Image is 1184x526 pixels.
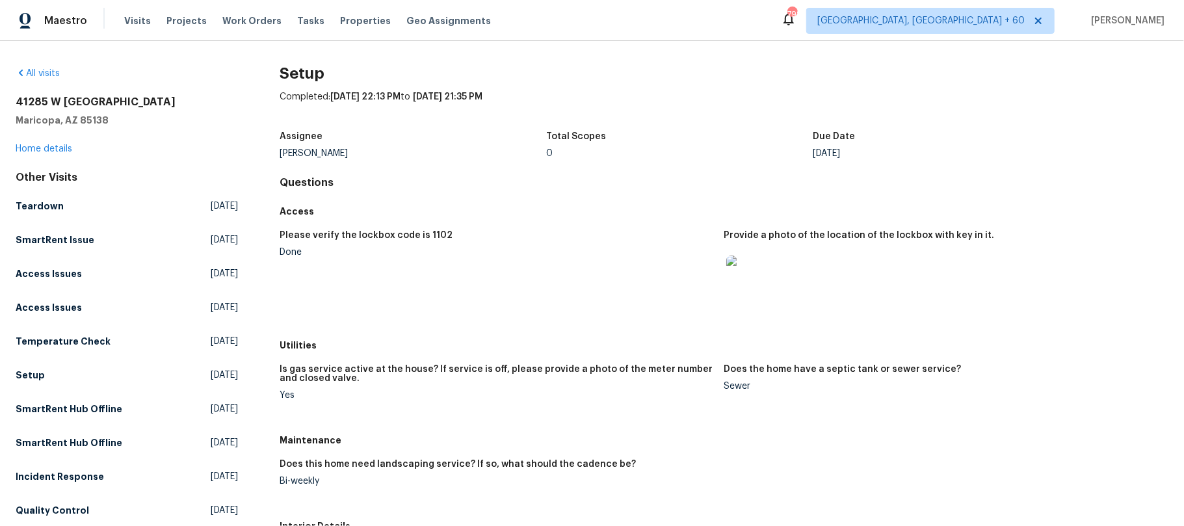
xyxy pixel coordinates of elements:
[16,233,94,246] h5: SmartRent Issue
[16,470,104,483] h5: Incident Response
[211,402,238,415] span: [DATE]
[16,262,238,285] a: Access Issues[DATE]
[280,365,714,383] h5: Is gas service active at the house? If service is off, please provide a photo of the meter number...
[280,90,1168,124] div: Completed: to
[280,67,1168,80] h2: Setup
[16,402,122,415] h5: SmartRent Hub Offline
[166,14,207,27] span: Projects
[280,339,1168,352] h5: Utilities
[413,92,482,101] span: [DATE] 21:35 PM
[280,391,714,400] div: Yes
[16,96,238,109] h2: 41285 W [GEOGRAPHIC_DATA]
[16,69,60,78] a: All visits
[16,194,238,218] a: Teardown[DATE]
[16,369,45,382] h5: Setup
[813,149,1079,158] div: [DATE]
[16,296,238,319] a: Access Issues[DATE]
[211,470,238,483] span: [DATE]
[16,301,82,314] h5: Access Issues
[211,369,238,382] span: [DATE]
[406,14,491,27] span: Geo Assignments
[211,436,238,449] span: [DATE]
[16,330,238,353] a: Temperature Check[DATE]
[280,460,636,469] h5: Does this home need landscaping service? If so, what should the cadence be?
[16,499,238,522] a: Quality Control[DATE]
[124,14,151,27] span: Visits
[280,477,714,486] div: Bi-weekly
[16,171,238,184] div: Other Visits
[16,436,122,449] h5: SmartRent Hub Offline
[16,228,238,252] a: SmartRent Issue[DATE]
[211,233,238,246] span: [DATE]
[280,205,1168,218] h5: Access
[340,14,391,27] span: Properties
[546,132,606,141] h5: Total Scopes
[280,434,1168,447] h5: Maintenance
[16,504,89,517] h5: Quality Control
[280,149,546,158] div: [PERSON_NAME]
[280,176,1168,189] h4: Questions
[16,267,82,280] h5: Access Issues
[546,149,813,158] div: 0
[222,14,282,27] span: Work Orders
[16,363,238,387] a: Setup[DATE]
[211,335,238,348] span: [DATE]
[280,132,322,141] h5: Assignee
[280,231,453,240] h5: Please verify the lockbox code is 1102
[16,431,238,454] a: SmartRent Hub Offline[DATE]
[16,397,238,421] a: SmartRent Hub Offline[DATE]
[211,301,238,314] span: [DATE]
[817,14,1025,27] span: [GEOGRAPHIC_DATA], [GEOGRAPHIC_DATA] + 60
[724,365,961,374] h5: Does the home have a septic tank or sewer service?
[724,231,994,240] h5: Provide a photo of the location of the lockbox with key in it.
[16,200,64,213] h5: Teardown
[44,14,87,27] span: Maestro
[16,114,238,127] h5: Maricopa, AZ 85138
[330,92,401,101] span: [DATE] 22:13 PM
[280,248,714,257] div: Done
[16,144,72,153] a: Home details
[787,8,796,21] div: 798
[211,200,238,213] span: [DATE]
[211,267,238,280] span: [DATE]
[297,16,324,25] span: Tasks
[813,132,855,141] h5: Due Date
[211,504,238,517] span: [DATE]
[1086,14,1164,27] span: [PERSON_NAME]
[724,382,1158,391] div: Sewer
[16,335,111,348] h5: Temperature Check
[16,465,238,488] a: Incident Response[DATE]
